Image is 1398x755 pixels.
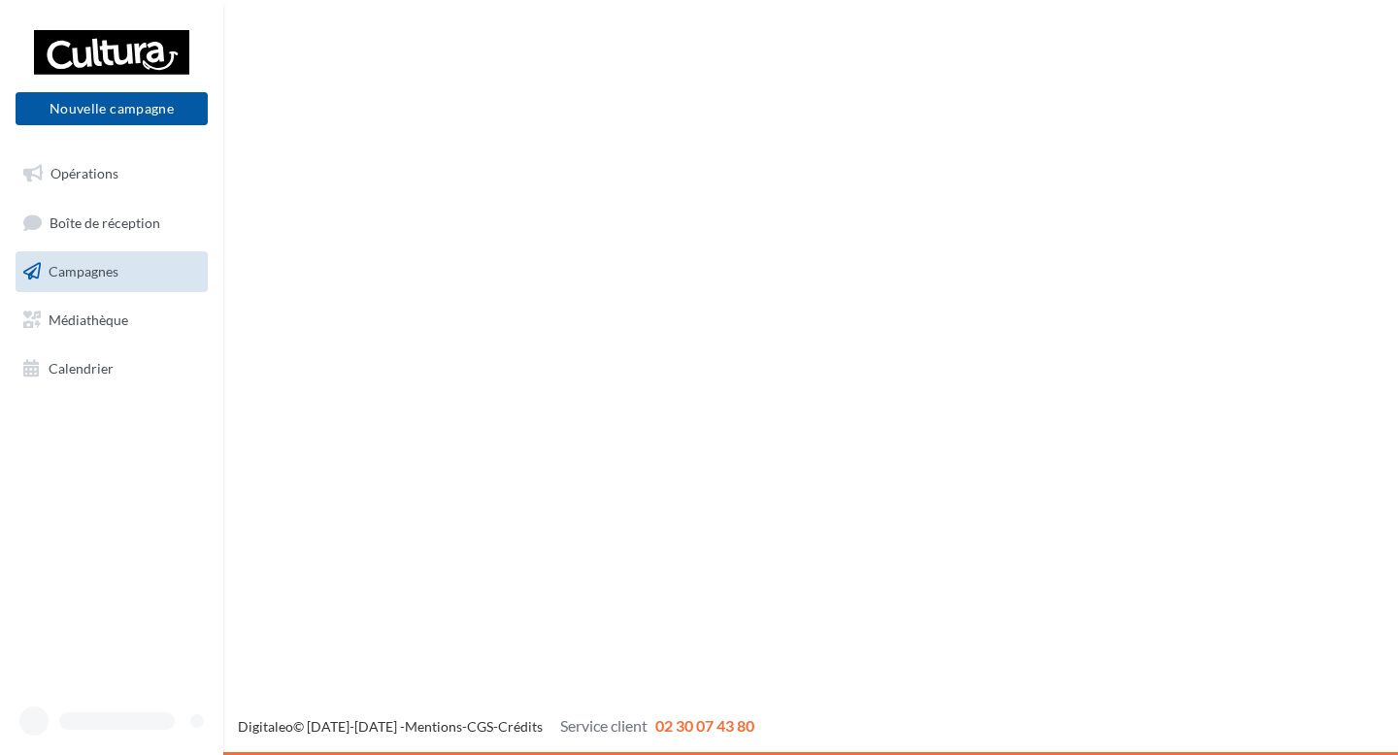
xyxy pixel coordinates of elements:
[16,92,208,125] button: Nouvelle campagne
[49,359,114,376] span: Calendrier
[560,716,648,735] span: Service client
[238,718,754,735] span: © [DATE]-[DATE] - - -
[498,718,543,735] a: Crédits
[12,153,212,194] a: Opérations
[655,716,754,735] span: 02 30 07 43 80
[467,718,493,735] a: CGS
[49,312,128,328] span: Médiathèque
[12,202,212,244] a: Boîte de réception
[12,251,212,292] a: Campagnes
[405,718,462,735] a: Mentions
[12,300,212,341] a: Médiathèque
[238,718,293,735] a: Digitaleo
[50,165,118,181] span: Opérations
[49,263,118,279] span: Campagnes
[50,213,160,230] span: Boîte de réception
[12,348,212,389] a: Calendrier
